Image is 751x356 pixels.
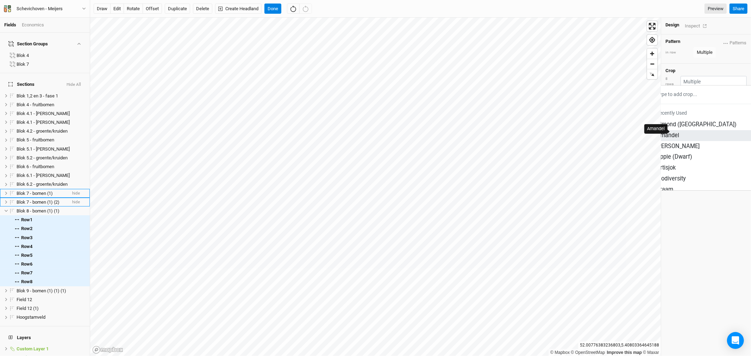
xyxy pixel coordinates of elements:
[4,331,86,345] h4: Layers
[694,47,716,58] button: Multiple
[17,53,86,58] div: Blok 4
[21,217,32,223] span: Row 1
[17,93,86,99] div: Blok 1,2 en 3 - fase 1
[17,173,70,178] span: Blok 6.1 - [PERSON_NAME]
[17,173,86,178] div: Blok 6.1 - bessen
[17,199,60,205] span: Blok 7 - bomen (1) (2)
[571,350,605,355] a: OpenStreetMap
[124,4,143,14] button: rotate
[656,164,676,172] div: Artisjok
[21,253,32,258] span: Row 5
[647,21,657,31] button: Enter fullscreen
[17,102,86,108] div: Blok 4 - fruitbomen
[21,226,32,231] span: Row 2
[215,4,262,14] button: Create Headland
[647,35,657,45] button: Find my location
[17,346,49,351] span: Custom Layer 1
[165,4,190,14] button: Duplicate
[17,191,67,196] div: Blok 7 - bomen (1)
[578,342,661,349] div: 52.00776383236803 , 5.40803364645188
[94,4,111,14] button: draw
[22,22,44,28] div: Economics
[17,306,86,311] div: Field 12 (1)
[17,111,70,116] span: Blok 4.1 - [PERSON_NAME]
[17,182,86,187] div: Blok 6.2 - groente/kruiden
[665,76,676,87] div: 8 rows
[643,350,659,355] a: Maxar
[17,120,86,125] div: Blok 4.1 - bessen
[17,146,86,152] div: Blok 5.1 - bessen
[17,155,86,161] div: Blok 5.2 - groente/kruiden
[681,76,747,87] input: Multiple
[17,346,86,352] div: Custom Layer 1
[72,198,80,206] span: hide
[17,155,68,160] span: Blok 5.2 - groente/kruiden
[656,121,737,129] div: Almond ([GEOGRAPHIC_DATA])
[647,126,665,132] div: Amandel
[17,102,54,107] span: Blok 4 - fruitbomen
[17,120,70,125] span: Blok 4.1 - [PERSON_NAME]
[647,49,657,59] button: Zoom in
[8,82,35,87] span: Sections
[72,189,80,198] span: hide
[264,4,281,14] button: Done
[685,22,710,30] div: Inspect
[17,297,86,303] div: Field 12
[17,208,60,214] span: Blok 8 - bomen (1) (1)
[697,49,713,56] div: Multiple
[17,62,86,67] div: Blok 7
[656,175,686,183] div: Biodiversity
[17,5,63,12] div: Schevichoven - Meijers
[647,59,657,69] button: Zoom out
[17,137,54,142] span: Blok 5 - fruitbomen
[665,50,690,55] div: in row
[17,111,86,116] div: Blok 4.1 - bessen
[17,128,68,134] span: Blok 4.2 - groente/kruiden
[17,297,32,302] span: Field 12
[4,22,16,27] a: Fields
[17,164,86,170] div: Blok 6 - fruitbomen
[723,39,747,47] button: Patterns
[66,82,81,87] button: Hide All
[724,39,746,46] span: Patterns
[647,69,657,79] button: Reset bearing to north
[110,4,124,14] button: edit
[90,18,661,356] canvas: Map
[287,4,300,14] button: Undo (^z)
[656,132,679,140] div: Amandel
[193,4,212,14] button: Delete
[21,270,32,276] span: Row 7
[4,5,86,13] button: Schevichoven - Meijers
[21,244,32,249] span: Row 4
[21,261,32,267] span: Row 6
[21,279,32,285] span: Row 8
[17,191,53,196] span: Blok 7 - bomen (1)
[92,346,123,354] a: Mapbox logo
[17,182,68,187] span: Blok 6.2 - groente/kruiden
[730,4,747,14] button: Share
[550,350,570,355] a: Mapbox
[143,4,162,14] button: offset
[17,314,86,320] div: Hoogstamveld
[656,142,700,151] div: [PERSON_NAME]
[17,288,66,293] span: Blok 9 - bomen (1) (1) (1)
[656,186,673,194] div: Braam
[645,67,659,81] span: Reset bearing to north
[17,314,45,320] span: Hoogstamveld
[17,199,67,205] div: Blok 7 - bomen (1) (2)
[17,164,54,169] span: Blok 6 - fruitbomen
[17,137,86,143] div: Blok 5 - fruitbomen
[705,4,727,14] a: Preview
[299,4,312,14] button: Redo (^Z)
[8,41,48,47] div: Section Groups
[665,39,680,44] h4: Pattern
[727,332,744,349] div: Open Intercom Messenger
[607,350,642,355] a: Improve this map
[665,22,679,28] div: Design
